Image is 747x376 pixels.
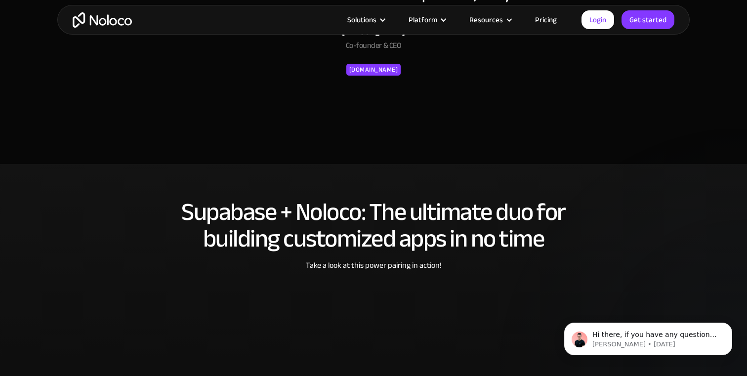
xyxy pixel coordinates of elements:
div: [DOMAIN_NAME] [349,64,398,76]
div: Resources [457,13,523,26]
a: Pricing [523,13,569,26]
div: Take a look at this power pairing in action! [67,259,680,286]
div: Solutions [347,13,376,26]
h2: Supabase + Noloco: The ultimate duo for building customized apps in no time [67,199,680,252]
iframe: Intercom notifications message [549,302,747,371]
a: Login [581,10,614,29]
a: home [73,12,132,28]
div: Platform [396,13,457,26]
div: Co-founder & CEO [171,40,576,56]
a: Get started [622,10,674,29]
div: Solutions [335,13,396,26]
div: Resources [469,13,503,26]
div: Platform [409,13,437,26]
